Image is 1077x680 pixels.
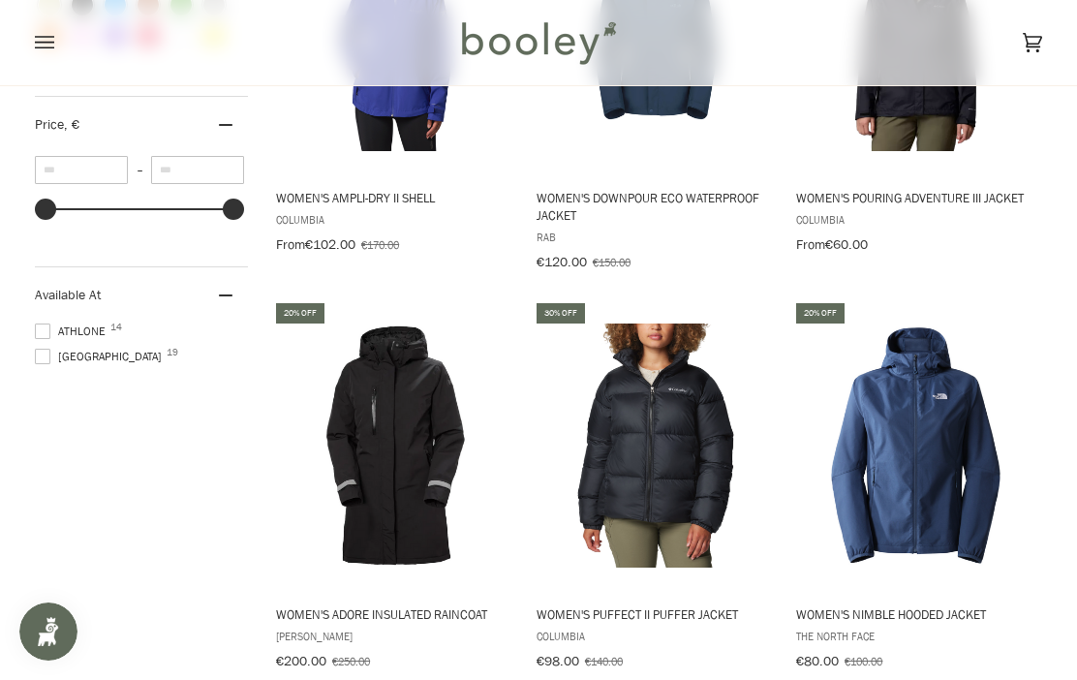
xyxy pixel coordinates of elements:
a: Women's Nimble Hooded Jacket [793,300,1038,676]
span: €200.00 [276,652,326,670]
img: The North Face Women's Apex Nimble Hooded Jacket Shady Blue - Booley Galway [793,324,1038,569]
span: €150.00 [593,254,631,270]
a: Women's Puffect II Puffer Jacket [534,300,779,676]
iframe: Button to open loyalty program pop-up [19,603,77,661]
img: Booley [453,15,623,71]
span: €250.00 [332,653,370,669]
span: The North Face [796,628,1035,644]
span: €80.00 [796,652,839,670]
img: Helly Hansen Women's Adore Insulated Raincoat Black - Booley Galway [273,324,518,569]
span: Athlone [35,323,111,340]
span: €100.00 [845,653,882,669]
span: From [276,235,305,254]
div: 20% off [276,303,324,324]
span: Price [35,115,79,134]
div: 30% off [537,303,585,324]
span: 14 [110,323,122,332]
span: Columbia [276,211,515,228]
span: , € [64,115,79,134]
span: Women's Downpour Eco Waterproof Jacket [537,189,776,224]
input: Minimum value [35,156,128,184]
span: Rab [537,229,776,245]
span: Women's Adore Insulated Raincoat [276,605,515,623]
span: €120.00 [537,253,587,271]
span: Columbia [796,211,1035,228]
span: Available At [35,286,101,304]
span: From [796,235,825,254]
span: €170.00 [361,236,399,253]
span: €60.00 [825,235,868,254]
span: – [128,162,151,178]
img: Columbia Women's Puffect II Puffer Jacket Black - Booley Galway [534,324,779,569]
span: [PERSON_NAME] [276,628,515,644]
span: €98.00 [537,652,579,670]
div: 20% off [796,303,845,324]
span: Women's Puffect II Puffer Jacket [537,605,776,623]
span: [GEOGRAPHIC_DATA] [35,348,168,365]
span: Women's Pouring Adventure III Jacket [796,189,1035,206]
a: Women's Adore Insulated Raincoat [273,300,518,676]
span: Women's Ampli-Dry II Shell [276,189,515,206]
input: Maximum value [151,156,244,184]
span: 19 [167,348,178,357]
span: Columbia [537,628,776,644]
span: €102.00 [305,235,355,254]
span: €140.00 [585,653,623,669]
span: Women's Nimble Hooded Jacket [796,605,1035,623]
